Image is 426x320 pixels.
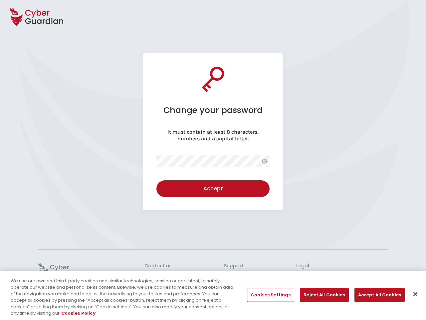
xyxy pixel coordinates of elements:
[300,288,348,302] button: Reject All Cookies
[11,278,234,317] div: We use our own and third-party cookies and similar technologies, session or persistent, to safely...
[161,185,265,193] div: Accept
[144,263,172,269] h3: Contact us
[156,180,270,197] button: Accept
[408,287,423,302] button: Close
[224,263,244,269] h3: Support
[247,288,294,302] button: Cookies Settings, Opens the preference center dialog
[61,310,96,316] a: More information about your privacy, opens in a new tab
[156,129,270,142] p: It must contain at least 8 characters, numbers and a capital letter.
[156,105,270,115] h1: Change your password
[296,263,388,269] h3: Legal
[354,288,405,302] button: Accept All Cookies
